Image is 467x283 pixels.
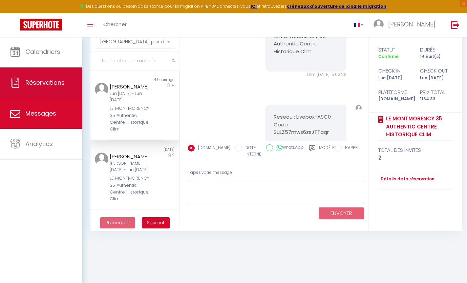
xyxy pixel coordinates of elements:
div: statut [374,46,416,54]
img: Super Booking [20,19,62,31]
button: ENVOYER [319,207,364,219]
div: total des invités [378,146,452,154]
div: 1164.33 [416,96,457,102]
div: [DATE] [135,147,179,153]
div: 2 [378,154,452,162]
div: Lun [DATE] [416,75,457,81]
a: ... [PERSON_NAME] [368,13,444,37]
img: ... [95,153,108,166]
label: RAPPEL [342,145,359,152]
div: LE MONTMORENCY 35 Authentic Centre Historique Clim [110,175,152,203]
div: [DOMAIN_NAME] [374,96,416,102]
a: Détails de la réservation [378,176,434,182]
span: 2 [172,153,174,158]
span: Suivant [147,219,165,226]
div: 14 nuit(s) [416,54,457,60]
div: [PERSON_NAME] [DATE] - Lun [DATE] [110,160,152,173]
div: Plateforme [374,88,416,96]
span: Calendriers [25,47,60,56]
pre: Reseau : Livebox-A9C0 Code : SuLZ57mws6zsJTTaqr [274,113,338,136]
label: NOTE INTERNE [242,145,261,158]
button: Previous [100,217,135,229]
img: ... [374,19,384,29]
div: Dim [DATE] 15:02:26 [265,72,346,78]
div: [PERSON_NAME] [110,83,152,91]
img: logout [451,21,460,29]
input: Rechercher un mot clé [90,52,179,70]
div: check out [416,67,457,75]
span: [PERSON_NAME] [388,20,436,28]
label: [DOMAIN_NAME] [195,145,230,152]
div: [PERSON_NAME] [110,153,152,161]
div: durée [416,46,457,54]
span: 14 [171,83,174,88]
div: Lun [DATE] [374,75,416,81]
span: Analytics [25,140,53,148]
div: check in [374,67,416,75]
a: LE MONTMORENCY 35 Authentic Centre Historique Clim [384,115,452,139]
span: Précédent [105,219,130,226]
img: ... [95,83,108,96]
div: Tapez votre message [188,164,364,181]
button: Next [142,217,170,229]
div: Lun [DATE] - Lun [DATE] [110,90,152,103]
div: 4 hours ago [135,77,179,83]
div: LE MONTMORENCY 35 Authentic Centre Historique Clim [110,105,152,133]
div: Prix total [416,88,457,96]
img: ... [356,105,362,111]
span: Chercher [103,21,127,28]
span: Messages [25,109,56,118]
a: ICI [251,3,257,9]
span: Réservations [25,78,65,87]
label: WhatsApp [273,144,304,152]
span: Confirmé [378,54,399,59]
label: Modèles [319,145,337,159]
a: créneaux d'ouverture de la salle migration [287,3,386,9]
button: Ouvrir le widget de chat LiveChat [5,3,26,23]
a: Chercher [98,13,132,37]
